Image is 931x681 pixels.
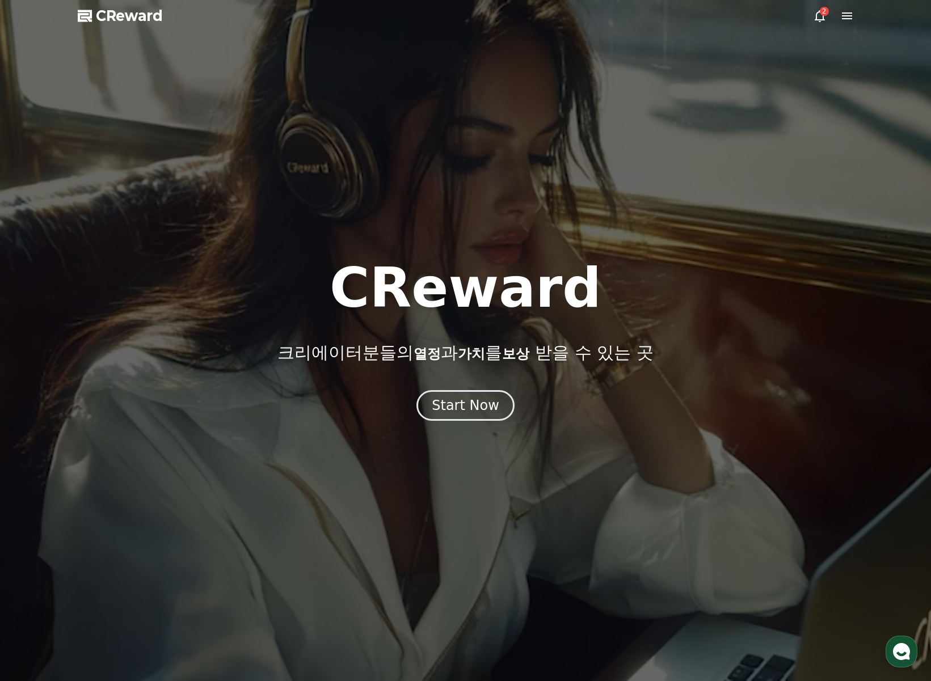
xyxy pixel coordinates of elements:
a: 2 [813,9,827,23]
div: 2 [820,7,829,16]
div: Start Now [432,396,499,414]
a: CReward [78,7,163,25]
p: 크리에이터분들의 과 를 받을 수 있는 곳 [277,342,653,363]
span: 보상 [502,346,529,362]
span: 가치 [458,346,485,362]
span: CReward [96,7,163,25]
span: 열정 [414,346,441,362]
h1: CReward [330,261,601,315]
a: Start Now [416,401,515,412]
button: Start Now [416,390,515,421]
